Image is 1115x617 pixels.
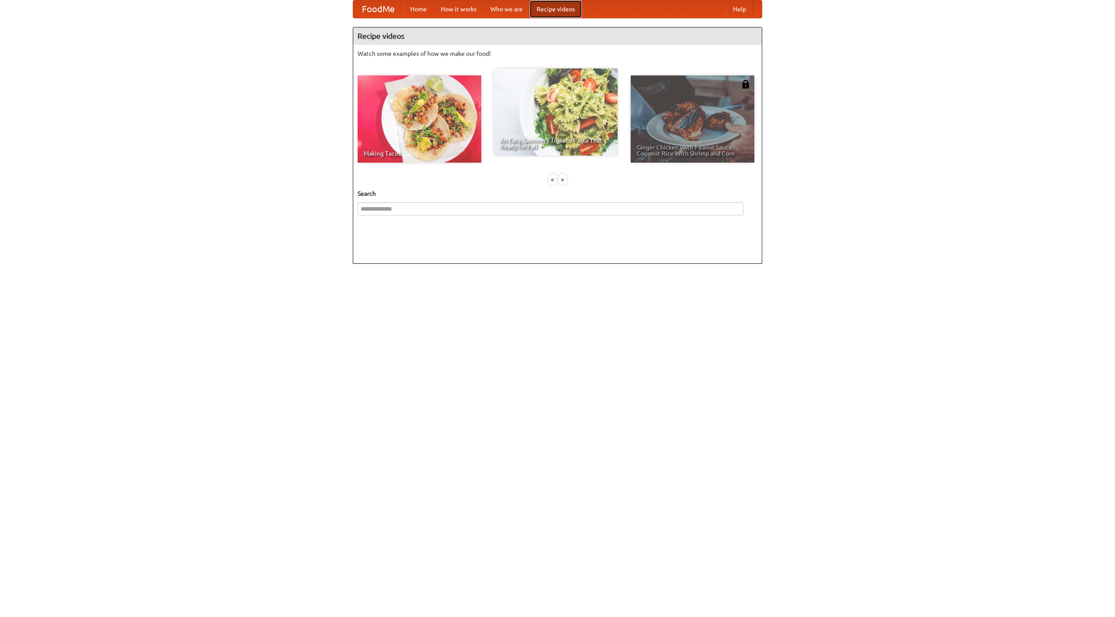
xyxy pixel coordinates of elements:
h4: Recipe videos [353,27,762,45]
a: Who we are [483,0,530,18]
p: Watch some examples of how we make our food! [358,49,757,58]
a: Making Tacos [358,75,481,163]
div: « [548,174,556,185]
a: Home [403,0,434,18]
a: FoodMe [353,0,403,18]
h5: Search [358,189,757,198]
div: » [559,174,567,185]
span: An Easy, Summery Tomato Pasta That's Ready for Fall [500,137,612,150]
a: How it works [434,0,483,18]
a: Recipe videos [530,0,582,18]
span: Making Tacos [364,150,475,157]
a: Help [726,0,753,18]
a: An Easy, Summery Tomato Pasta That's Ready for Fall [494,68,618,156]
img: 483408.png [741,80,750,89]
